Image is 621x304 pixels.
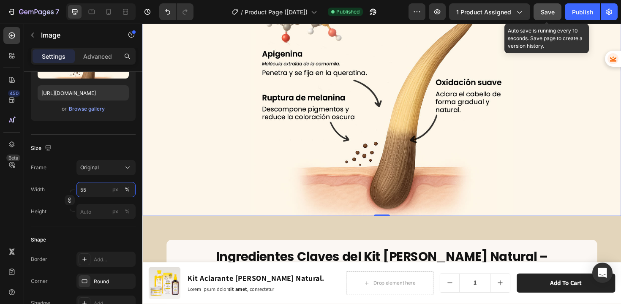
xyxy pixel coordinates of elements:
[31,208,46,215] label: Height
[76,160,136,175] button: Original
[122,206,132,217] button: px
[572,8,593,16] div: Publish
[38,85,129,100] input: https://example.com/image.jpg
[74,238,433,274] h2: Ingredientes Claves del Kit [PERSON_NAME] Natural – INTEA®
[42,52,65,61] p: Settings
[449,3,530,20] button: 1 product assigned
[31,236,46,244] div: Shape
[315,265,335,285] button: decrement
[369,265,389,285] button: increment
[62,104,67,114] span: or
[8,90,20,97] div: 450
[244,271,289,278] div: Drop element here
[534,3,561,20] button: Save
[68,105,105,113] button: Browse gallery
[31,277,48,285] div: Corner
[112,186,118,193] div: px
[41,30,113,40] p: Image
[55,7,59,17] p: 7
[335,265,369,285] input: quantity
[31,255,47,263] div: Border
[122,185,132,195] button: px
[6,155,20,161] div: Beta
[592,263,613,283] div: Open Intercom Messenger
[94,256,133,263] div: Add...
[90,278,111,285] strong: sit amet
[80,164,99,171] span: Original
[110,206,120,217] button: %
[47,263,194,276] h1: Kit Aclarante [PERSON_NAME] Natural.
[31,164,46,171] label: Frame
[3,3,63,20] button: 7
[110,185,120,195] button: %
[565,3,600,20] button: Publish
[83,52,112,61] p: Advanced
[31,143,53,154] div: Size
[456,8,511,16] span: 1 product assigned
[76,204,136,219] input: px%
[336,8,360,16] span: Published
[94,278,133,285] div: Round
[125,208,130,215] div: %
[245,8,308,16] span: Product Page ([DATE])
[142,24,621,304] iframe: Design area
[432,271,465,280] div: Add to cart
[541,8,555,16] span: Save
[125,186,130,193] div: %
[48,278,193,285] p: Lorem ipsum dolor , consectetur
[31,186,45,193] label: Width
[69,105,105,113] div: Browse gallery
[76,182,136,197] input: px%
[159,3,193,20] div: Undo/Redo
[396,265,501,285] button: Add to cart
[112,208,118,215] div: px
[241,8,243,16] span: /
